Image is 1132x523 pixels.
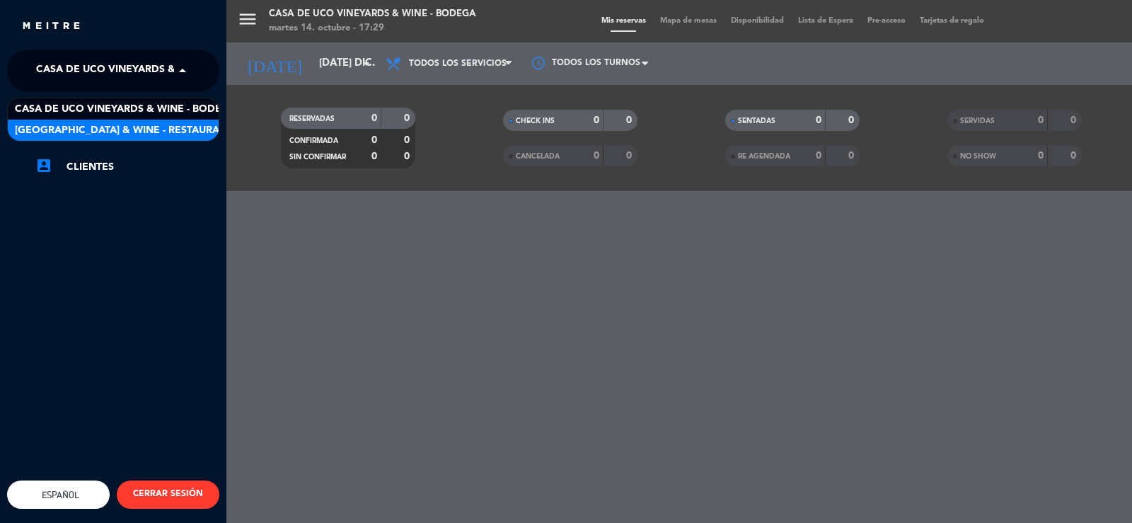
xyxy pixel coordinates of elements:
[35,159,219,176] a: account_boxClientes
[15,101,236,117] span: Casa de Uco Vineyards & Wine - Bodega
[35,157,52,174] i: account_box
[21,21,81,32] img: MEITRE
[117,481,219,509] button: CERRAR SESIÓN
[38,490,79,500] span: Español
[15,122,239,139] span: [GEOGRAPHIC_DATA] & Wine - Restaurante
[36,56,258,86] span: Casa de Uco Vineyards & Wine - Bodega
